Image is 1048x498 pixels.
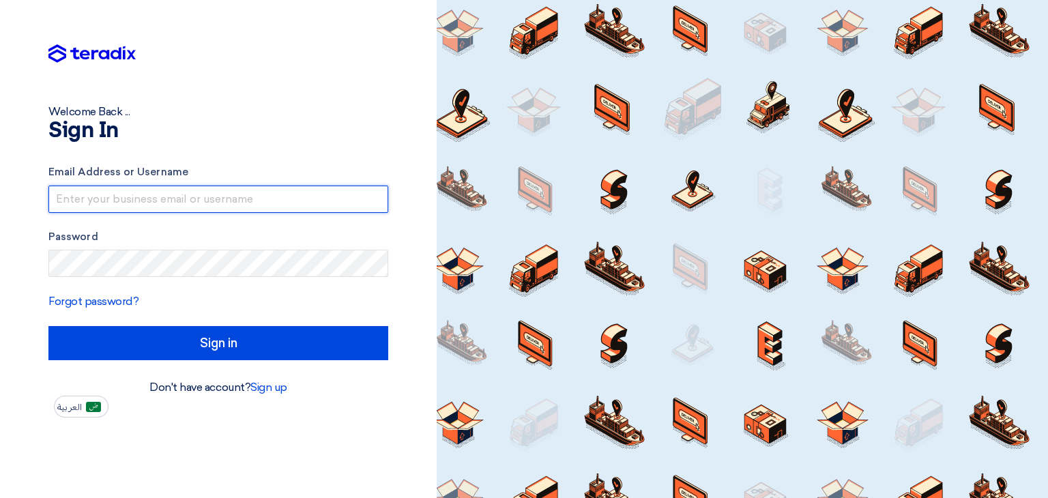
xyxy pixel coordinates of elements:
a: Forgot password? [48,295,139,308]
label: Password [48,229,388,245]
h1: Sign In [48,120,388,142]
span: العربية [57,402,82,412]
label: Email Address or Username [48,164,388,180]
img: ar-AR.png [86,402,101,412]
a: Sign up [250,381,287,394]
div: Welcome Back ... [48,104,388,120]
img: Teradix logo [48,44,136,63]
div: Don't have account? [48,379,388,396]
input: Enter your business email or username [48,186,388,213]
button: العربية [54,396,108,418]
input: Sign in [48,326,388,360]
